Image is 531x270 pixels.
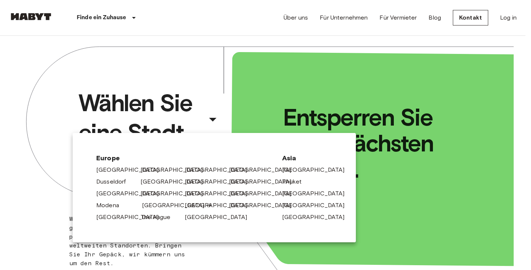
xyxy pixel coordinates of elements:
a: [GEOGRAPHIC_DATA] [229,201,299,210]
a: Dusseldorf [96,177,133,186]
a: Phuket [282,177,309,186]
a: [GEOGRAPHIC_DATA] [282,201,352,210]
a: [GEOGRAPHIC_DATA] [140,177,211,186]
a: [GEOGRAPHIC_DATA] [282,213,352,222]
a: The Hague [140,213,178,222]
a: [GEOGRAPHIC_DATA] [282,165,352,174]
span: Europe [96,154,270,163]
a: [GEOGRAPHIC_DATA] [185,201,255,210]
a: [GEOGRAPHIC_DATA] [96,189,166,198]
a: Modena [96,201,126,210]
a: [GEOGRAPHIC_DATA] [96,213,166,222]
a: [GEOGRAPHIC_DATA] [142,201,212,210]
a: [GEOGRAPHIC_DATA] [96,165,166,174]
a: [GEOGRAPHIC_DATA] [140,165,211,174]
a: [GEOGRAPHIC_DATA] [140,189,211,198]
span: Asia [282,154,332,163]
a: [GEOGRAPHIC_DATA] [185,165,255,174]
a: [GEOGRAPHIC_DATA] [185,189,255,198]
a: [GEOGRAPHIC_DATA] [185,213,255,222]
a: [GEOGRAPHIC_DATA] [229,177,299,186]
a: [GEOGRAPHIC_DATA] [229,165,299,174]
a: [GEOGRAPHIC_DATA] [229,189,299,198]
a: [GEOGRAPHIC_DATA] [282,189,352,198]
a: [GEOGRAPHIC_DATA] [185,177,255,186]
